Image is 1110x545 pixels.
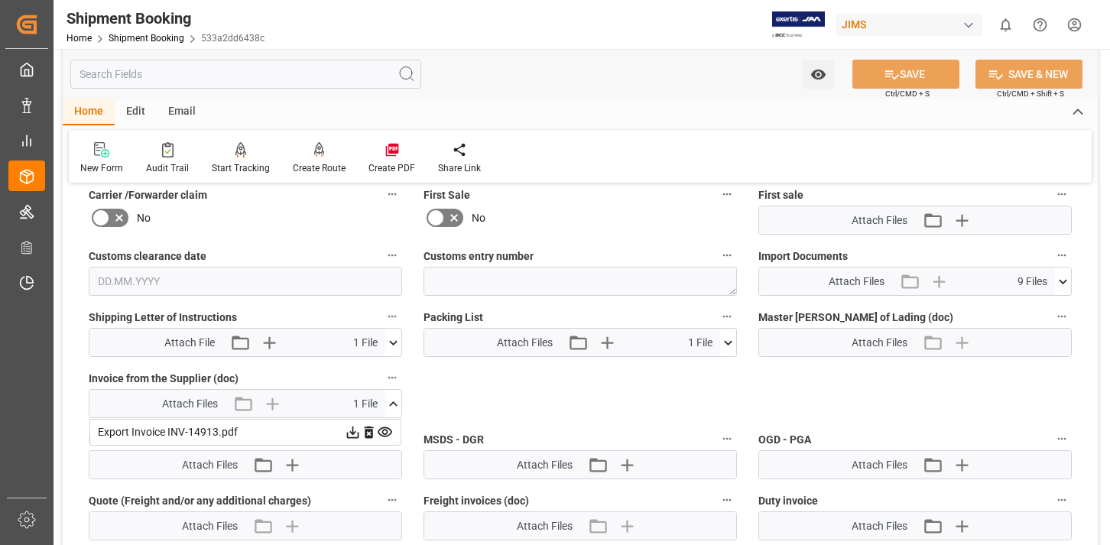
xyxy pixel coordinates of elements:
div: Audit Trail [146,161,189,175]
button: First Sale [717,184,737,204]
button: MSDS - DGR [717,429,737,449]
button: Packing List [717,307,737,326]
span: 1 File [353,335,378,351]
button: First sale [1052,184,1072,204]
div: Create Route [293,161,346,175]
span: Master [PERSON_NAME] of Lading (doc) [758,310,953,326]
button: JIMS [836,10,988,39]
div: Email [157,99,207,125]
button: Master [PERSON_NAME] of Lading (doc) [1052,307,1072,326]
button: SAVE [852,60,959,89]
button: SAVE & NEW [975,60,1082,89]
button: Invoice from the Supplier (doc) [382,368,402,388]
button: Customs clearance date [382,245,402,265]
button: Help Center [1023,8,1057,42]
span: Attach Files [829,274,884,290]
div: Home [63,99,115,125]
span: Customs clearance date [89,248,206,264]
span: Attach Files [852,335,907,351]
input: DD.MM.YYYY [89,267,402,296]
span: Duty invoice [758,493,818,509]
button: Freight invoices (doc) [717,490,737,510]
span: Attach Files [852,457,907,473]
img: Exertis%20JAM%20-%20Email%20Logo.jpg_1722504956.jpg [772,11,825,38]
button: Customs entry number [717,245,737,265]
span: OGD - PGA [758,432,811,448]
span: Ctrl/CMD + Shift + S [997,88,1064,99]
span: Invoice from the Supplier (doc) [89,371,239,387]
span: No [472,210,485,226]
span: Attach File [164,335,215,351]
span: Attach Files [497,335,553,351]
button: show 0 new notifications [988,8,1023,42]
span: 1 File [353,396,378,412]
button: Shipping Letter of Instructions [382,307,402,326]
span: First Sale [424,187,470,203]
span: Carrier /Forwarder claim [89,187,207,203]
span: Shipping Letter of Instructions [89,310,237,326]
button: open menu [803,60,834,89]
a: Shipment Booking [109,33,184,44]
div: JIMS [836,14,982,36]
span: Freight invoices (doc) [424,493,529,509]
button: Duty invoice [1052,490,1072,510]
span: Attach Files [852,212,907,229]
span: First sale [758,187,803,203]
div: Create PDF [368,161,415,175]
span: Import Documents [758,248,848,264]
div: Edit [115,99,157,125]
button: Carrier /Forwarder claim [382,184,402,204]
div: Shipment Booking [67,7,265,30]
input: Search Fields [70,60,421,89]
div: Export Invoice INV-14913.pdf [98,424,393,440]
div: New Form [80,161,123,175]
span: Quote (Freight and/or any additional charges) [89,493,311,509]
span: Attach Files [517,518,573,534]
span: Attach Files [182,518,238,534]
button: Quote (Freight and/or any additional charges) [382,490,402,510]
button: Import Documents [1052,245,1072,265]
span: Attach Files [852,518,907,534]
span: Ctrl/CMD + S [885,88,930,99]
span: Preferential tariff [89,432,174,448]
button: OGD - PGA [1052,429,1072,449]
div: Share Link [438,161,481,175]
span: 9 Files [1017,274,1047,290]
span: Attach Files [182,457,238,473]
span: 1 File [688,335,712,351]
span: No [137,210,151,226]
span: Packing List [424,310,483,326]
span: Customs entry number [424,248,534,264]
div: Start Tracking [212,161,270,175]
span: Attach Files [162,396,218,412]
a: Home [67,33,92,44]
span: Attach Files [517,457,573,473]
span: MSDS - DGR [424,432,484,448]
